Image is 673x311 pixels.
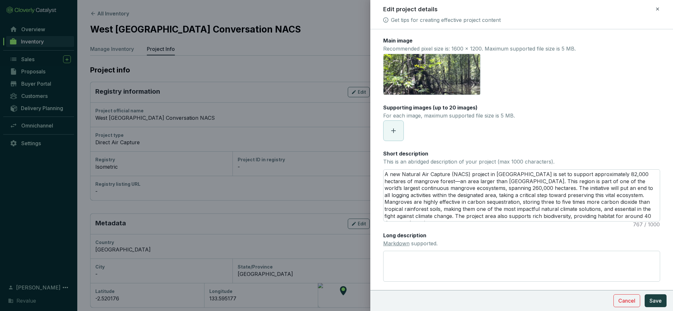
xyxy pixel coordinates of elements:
label: Supporting images (up to 20 images) [383,104,478,111]
button: Save [645,294,667,307]
a: Get tips for creating effective project content [391,16,501,24]
h2: Edit project details [383,5,438,14]
label: Short description [383,150,428,157]
label: Long description [383,232,426,239]
span: Cancel [618,297,635,305]
button: Cancel [613,294,640,307]
textarea: A new Natural Air Capture (NACS) project in [GEOGRAPHIC_DATA] is set to support approximately 82,... [384,170,660,221]
a: Markdown [383,240,410,247]
span: Save [649,297,662,305]
p: For each image, maximum supported file size is 5 MB. [383,112,515,119]
span: supported. [383,240,438,247]
label: Main image [383,37,412,44]
p: Recommended pixel size is: 1600 x 1200. Maximum supported file size is 5 MB. [383,45,576,52]
p: This is an abridged description of your project (max 1000 characters). [383,158,555,165]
